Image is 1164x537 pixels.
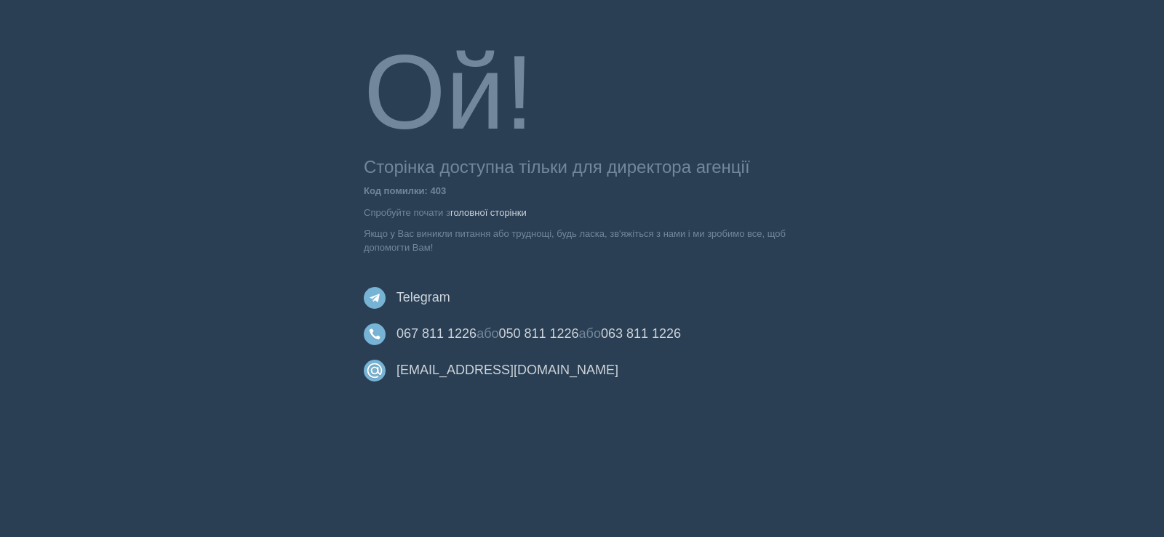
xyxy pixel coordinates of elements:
a: 050 811 1226 [498,326,578,341]
p: Спробуйте почати з [364,206,800,219]
h4: або або [364,319,800,348]
p: Якщо у Вас виникли питання або труднощі, будь ласка, зв'яжіться з нами і ми зробимо все, щоб допо... [364,227,800,254]
b: Код помилки: 403 [364,185,446,196]
a: 063 811 1226 [601,326,681,341]
h3: Сторінка доступна тільки для директора агенції [364,158,800,177]
img: email.svg [364,360,386,381]
a: головної сторінки [450,207,527,218]
a: [EMAIL_ADDRESS][DOMAIN_NAME] [396,363,618,377]
h1: Ой! [364,35,800,151]
img: phone-1055012.svg [364,323,386,345]
img: telegram.svg [364,287,386,309]
a: Telegram [396,290,450,304]
a: 067 811 1226 [396,326,477,341]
